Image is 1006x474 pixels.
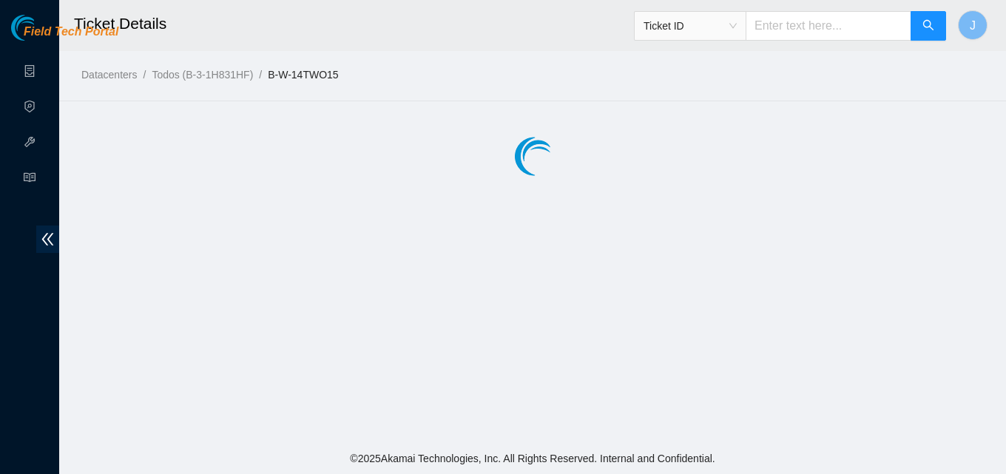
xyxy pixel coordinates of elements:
span: J [970,16,976,35]
span: / [259,69,262,81]
footer: © 2025 Akamai Technologies, Inc. All Rights Reserved. Internal and Confidential. [59,443,1006,474]
input: Enter text here... [746,11,911,41]
span: double-left [36,226,59,253]
button: search [911,11,946,41]
a: B-W-14TWO15 [268,69,338,81]
span: search [922,19,934,33]
span: Field Tech Portal [24,25,118,39]
a: Todos (B-3-1H831HF) [152,69,253,81]
a: Akamai TechnologiesField Tech Portal [11,27,118,46]
img: Akamai Technologies [11,15,75,41]
a: Datacenters [81,69,137,81]
span: Ticket ID [644,15,737,37]
button: J [958,10,988,40]
span: read [24,165,36,194]
span: / [143,69,146,81]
